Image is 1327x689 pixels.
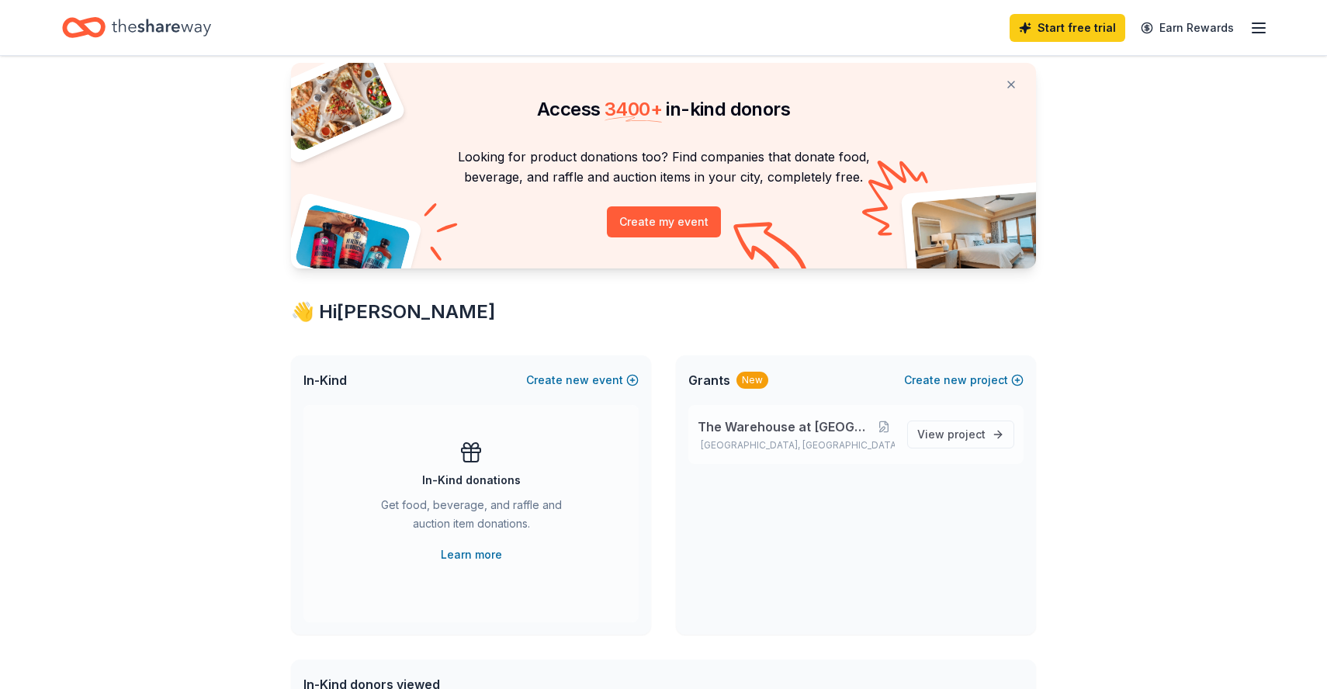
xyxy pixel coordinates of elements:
span: project [948,428,986,441]
span: 3400 + [605,98,662,120]
a: Home [62,9,211,46]
a: View project [907,421,1014,448]
img: Curvy arrow [733,222,811,280]
div: In-Kind donations [422,471,521,490]
button: Create my event [607,206,721,237]
span: Access in-kind donors [537,98,790,120]
p: [GEOGRAPHIC_DATA], [GEOGRAPHIC_DATA] [698,439,895,452]
span: new [566,371,589,390]
span: The Warehouse at [GEOGRAPHIC_DATA] [698,417,873,436]
div: New [736,372,768,389]
div: 👋 Hi [PERSON_NAME] [291,299,1036,324]
p: Looking for product donations too? Find companies that donate food, beverage, and raffle and auct... [310,147,1017,188]
div: Get food, beverage, and raffle and auction item donations. [366,496,577,539]
img: Pizza [274,54,395,153]
span: View [917,425,986,444]
span: Grants [688,371,730,390]
button: Createnewevent [526,371,639,390]
a: Learn more [441,545,502,564]
span: new [944,371,967,390]
span: In-Kind [303,371,347,390]
a: Earn Rewards [1131,14,1243,42]
a: Start free trial [1010,14,1125,42]
button: Createnewproject [904,371,1024,390]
